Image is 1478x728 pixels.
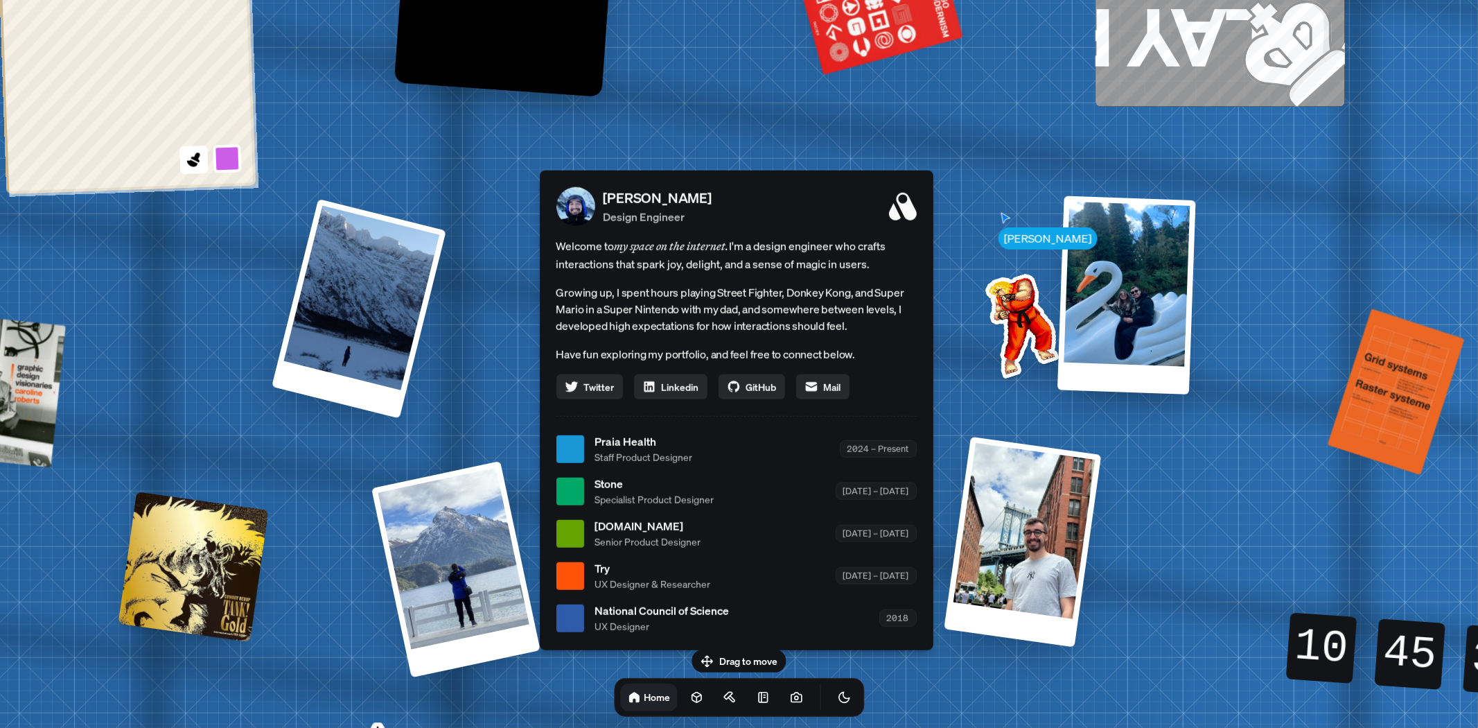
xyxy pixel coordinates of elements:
[556,345,917,363] p: Have fun exploring my portfolio, and feel free to connect below.
[595,535,701,549] span: Senior Product Designer
[595,603,730,619] span: National Council of Science
[746,379,777,394] span: GitHub
[836,483,917,500] div: [DATE] – [DATE]
[830,684,858,711] button: Toggle Theme
[595,433,693,450] span: Praia Health
[836,567,917,584] div: [DATE] – [DATE]
[836,525,917,542] div: [DATE] – [DATE]
[604,188,712,209] p: [PERSON_NAME]
[595,476,714,492] span: Stone
[662,379,699,394] span: Linkedin
[556,187,595,226] img: Profile Picture
[879,609,917,627] div: 2018
[796,374,850,399] a: Mail
[556,237,917,273] span: Welcome to I'm a design engineer who crafts interactions that spark joy, delight, and a sense of ...
[595,450,693,465] span: Staff Product Designer
[615,239,730,253] em: my space on the internet.
[595,577,711,591] span: UX Designer & Researcher
[719,374,785,399] a: GitHub
[556,284,917,334] p: Growing up, I spent hours playing Street Fighter, Donkey Kong, and Super Mario in a Super Nintend...
[595,492,714,507] span: Specialist Product Designer
[949,253,1089,393] img: Profile example
[644,691,670,704] h1: Home
[595,518,701,535] span: [DOMAIN_NAME]
[620,684,677,711] a: Home
[595,560,711,577] span: Try
[556,374,623,399] a: Twitter
[824,379,841,394] span: Mail
[840,440,917,458] div: 2024 – Present
[595,619,730,634] span: UX Designer
[634,374,707,399] a: Linkedin
[604,209,712,225] p: Design Engineer
[584,379,615,394] span: Twitter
